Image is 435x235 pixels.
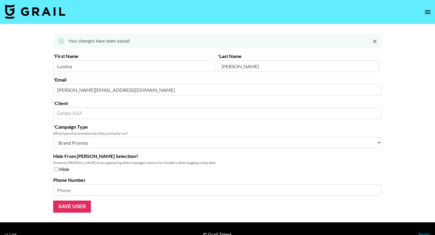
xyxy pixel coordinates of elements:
div: What type of promotions do they primarily run? [53,131,382,136]
label: Campaign Type [53,124,382,130]
input: First Name [53,60,215,72]
button: open drawer [422,6,434,18]
input: Phone [53,184,382,196]
label: Phone Number [53,177,382,183]
img: Grail Talent [5,4,65,19]
label: First Name [53,53,215,59]
label: Hide From [PERSON_NAME] Selection? [53,153,382,159]
label: Last Name [217,53,379,59]
input: Save User [53,201,91,213]
input: Last Name [217,60,379,72]
input: Email [53,84,382,95]
button: Close [370,37,379,46]
div: Prevents [PERSON_NAME] from appearing when managers search for bookers when logging a new deal. [53,160,382,165]
span: Hide [59,166,69,172]
label: Email [53,77,382,83]
label: Client [53,100,382,106]
div: Your changes have been saved! [68,36,130,47]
